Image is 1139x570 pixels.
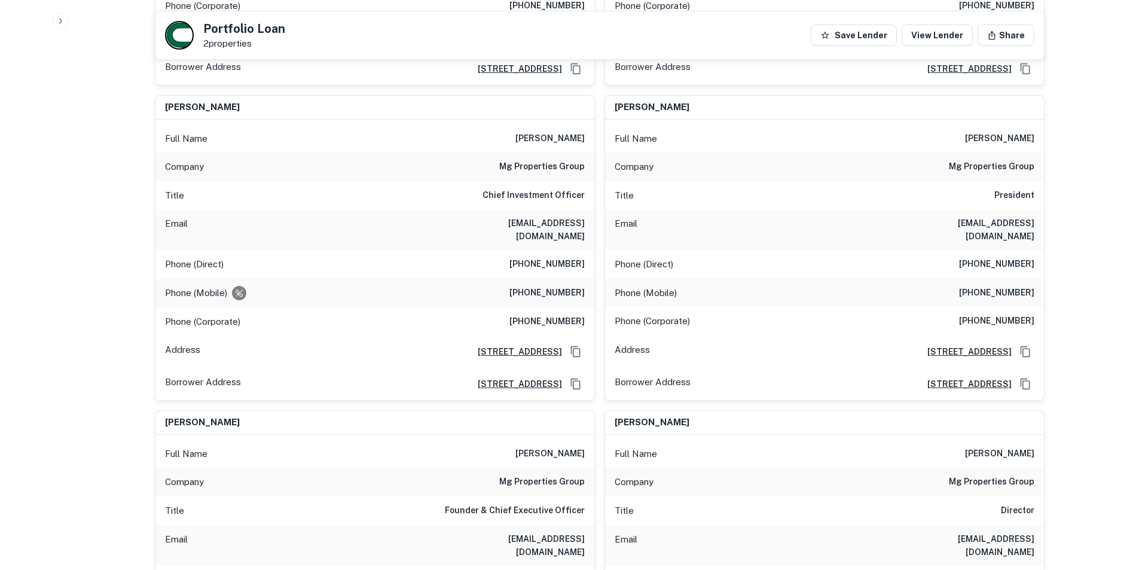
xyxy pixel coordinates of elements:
[567,60,585,78] button: Copy Address
[978,25,1034,46] button: Share
[165,132,207,146] p: Full Name
[994,188,1034,203] h6: President
[615,217,637,243] p: Email
[468,62,562,75] a: [STREET_ADDRESS]
[441,532,585,559] h6: [EMAIL_ADDRESS][DOMAIN_NAME]
[515,132,585,146] h6: [PERSON_NAME]
[615,132,657,146] p: Full Name
[203,23,285,35] h5: Portfolio Loan
[959,286,1034,300] h6: [PHONE_NUMBER]
[615,60,691,78] p: Borrower Address
[441,217,585,243] h6: [EMAIL_ADDRESS][DOMAIN_NAME]
[499,475,585,489] h6: mg properties group
[165,188,184,203] p: Title
[615,532,637,559] p: Email
[165,475,204,489] p: Company
[949,160,1034,174] h6: mg properties group
[615,375,691,393] p: Borrower Address
[165,257,224,272] p: Phone (Direct)
[1016,60,1034,78] button: Copy Address
[165,375,241,393] p: Borrower Address
[483,188,585,203] h6: Chief Investment Officer
[232,286,246,300] div: Requests to not be contacted at this number
[1079,474,1139,532] iframe: Chat Widget
[615,188,634,203] p: Title
[468,377,562,391] a: [STREET_ADDRESS]
[891,217,1034,243] h6: [EMAIL_ADDRESS][DOMAIN_NAME]
[615,286,677,300] p: Phone (Mobile)
[509,286,585,300] h6: [PHONE_NUMBER]
[1016,343,1034,361] button: Copy Address
[615,447,657,461] p: Full Name
[965,447,1034,461] h6: [PERSON_NAME]
[499,160,585,174] h6: mg properties group
[918,377,1012,391] a: [STREET_ADDRESS]
[203,38,285,49] p: 2 properties
[509,257,585,272] h6: [PHONE_NUMBER]
[959,257,1034,272] h6: [PHONE_NUMBER]
[615,343,650,361] p: Address
[165,315,240,329] p: Phone (Corporate)
[165,217,188,243] p: Email
[615,475,654,489] p: Company
[902,25,973,46] a: View Lender
[949,475,1034,489] h6: mg properties group
[615,257,673,272] p: Phone (Direct)
[965,132,1034,146] h6: [PERSON_NAME]
[615,416,689,429] h6: [PERSON_NAME]
[615,314,690,328] p: Phone (Corporate)
[445,504,585,518] h6: Founder & Chief Executive Officer
[1016,375,1034,393] button: Copy Address
[567,375,585,393] button: Copy Address
[165,160,204,174] p: Company
[165,532,188,559] p: Email
[891,532,1034,559] h6: [EMAIL_ADDRESS][DOMAIN_NAME]
[165,447,207,461] p: Full Name
[468,345,562,358] a: [STREET_ADDRESS]
[615,504,634,518] p: Title
[567,343,585,361] button: Copy Address
[165,60,241,78] p: Borrower Address
[615,160,654,174] p: Company
[165,504,184,518] p: Title
[615,100,689,114] h6: [PERSON_NAME]
[165,100,240,114] h6: [PERSON_NAME]
[918,345,1012,358] a: [STREET_ADDRESS]
[959,314,1034,328] h6: [PHONE_NUMBER]
[165,416,240,429] h6: [PERSON_NAME]
[165,343,200,361] p: Address
[1001,504,1034,518] h6: Director
[509,315,585,329] h6: [PHONE_NUMBER]
[165,286,227,300] p: Phone (Mobile)
[918,62,1012,75] a: [STREET_ADDRESS]
[515,447,585,461] h6: [PERSON_NAME]
[811,25,897,46] button: Save Lender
